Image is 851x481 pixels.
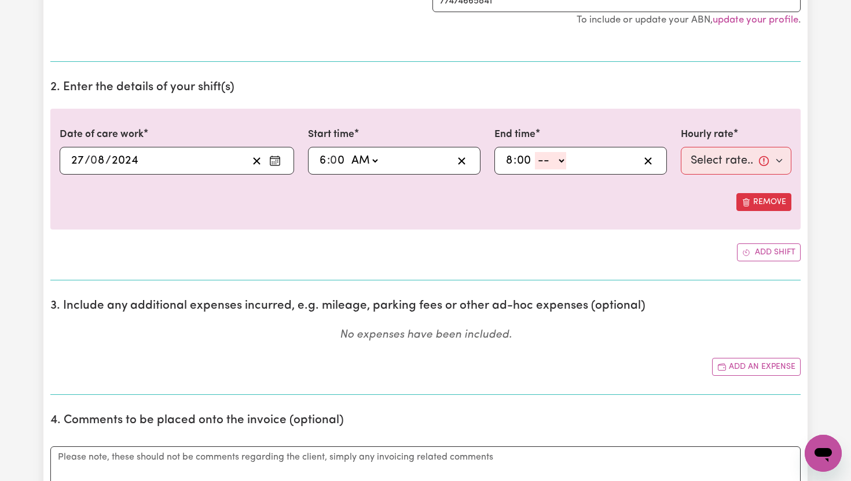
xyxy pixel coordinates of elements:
input: ---- [111,152,139,169]
em: No expenses have been included. [340,330,512,341]
input: -- [71,152,85,169]
button: Clear date [248,152,266,169]
label: Hourly rate [681,127,733,142]
label: End time [494,127,535,142]
button: Add another shift [737,243,801,261]
span: : [513,154,516,167]
input: -- [505,152,513,169]
input: -- [91,152,105,169]
button: Remove this shift [736,193,791,211]
a: update your profile [713,15,798,25]
span: 0 [90,155,97,166]
label: Start time [308,127,354,142]
label: Date of care work [60,127,144,142]
button: Enter the date of care work [266,152,284,169]
h2: 3. Include any additional expenses incurred, e.g. mileage, parking fees or other ad-hoc expenses ... [50,299,801,313]
input: -- [319,152,327,169]
h2: 4. Comments to be placed onto the invoice (optional) [50,413,801,428]
span: / [105,154,111,167]
span: / [85,154,90,167]
span: 0 [330,155,337,166]
h2: 2. Enter the details of your shift(s) [50,80,801,95]
span: : [327,154,330,167]
small: To include or update your ABN, . [577,15,801,25]
input: -- [516,152,532,169]
button: Add another expense [712,358,801,376]
input: -- [331,152,346,169]
iframe: Button to launch messaging window [805,435,842,472]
